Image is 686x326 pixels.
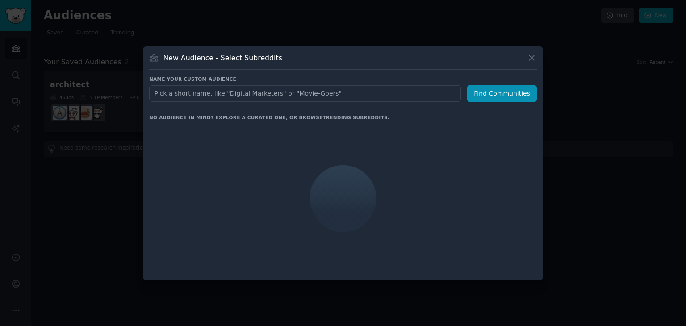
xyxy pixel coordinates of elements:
button: Find Communities [467,85,537,102]
input: Pick a short name, like "Digital Marketers" or "Movie-Goers" [149,85,461,102]
h3: New Audience - Select Subreddits [163,53,282,63]
h3: Name your custom audience [149,76,537,82]
a: trending subreddits [322,115,387,120]
div: No audience in mind? Explore a curated one, or browse . [149,114,389,121]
